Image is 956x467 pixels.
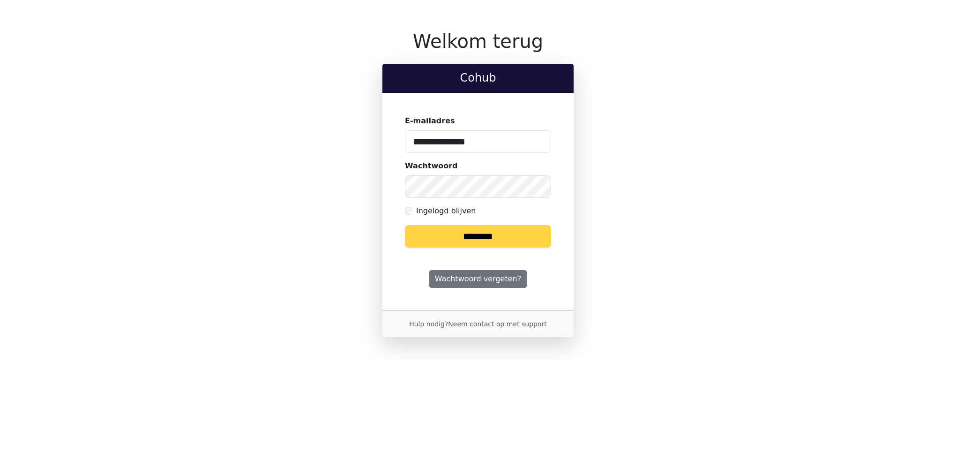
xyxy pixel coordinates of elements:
[416,205,476,217] label: Ingelogd blijven
[405,160,458,172] label: Wachtwoord
[405,115,455,127] label: E-mailadres
[382,30,574,53] h1: Welkom terug
[429,270,527,288] a: Wachtwoord vergeten?
[448,320,546,328] a: Neem contact op met support
[409,320,547,328] small: Hulp nodig?
[390,71,566,85] h2: Cohub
